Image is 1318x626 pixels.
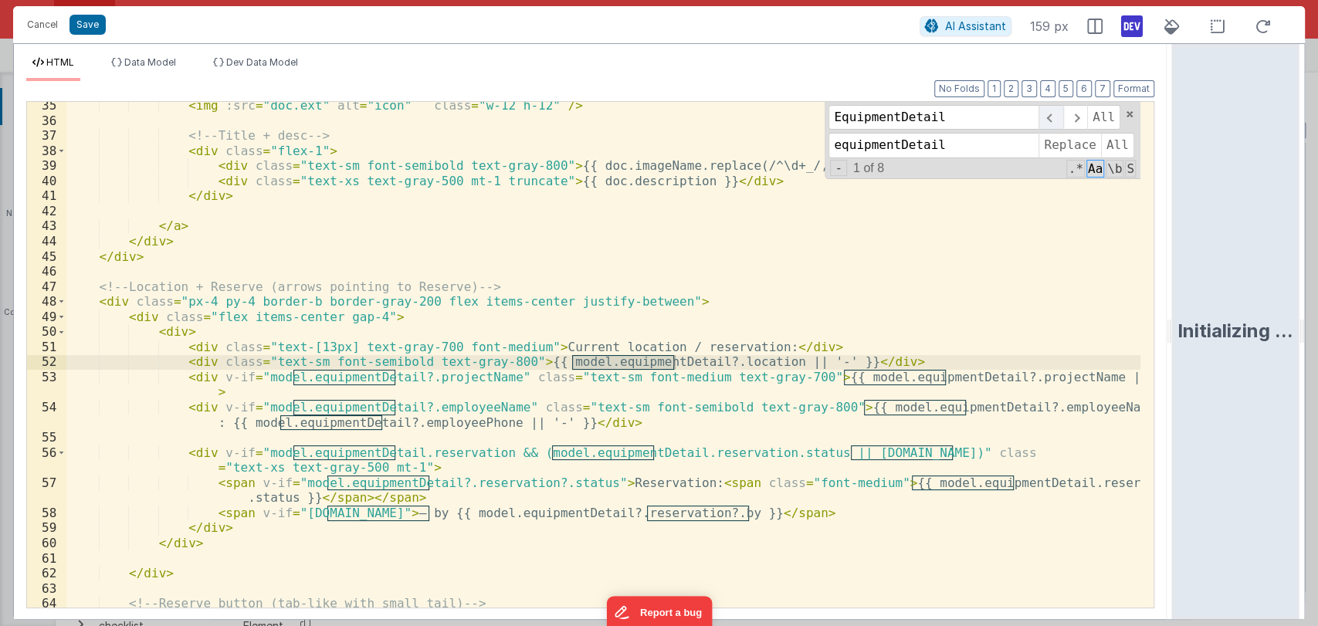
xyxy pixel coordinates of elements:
[124,56,176,68] span: Data Model
[27,204,66,219] div: 42
[27,294,66,310] div: 48
[27,520,66,536] div: 59
[27,430,66,445] div: 55
[1125,160,1136,178] span: Search In Selection
[920,16,1011,36] button: AI Assistant
[1106,160,1123,178] span: Whole Word Search
[27,264,66,279] div: 46
[1022,80,1037,97] button: 3
[847,161,890,175] span: 1 of 8
[1030,17,1069,36] span: 159 px
[1059,80,1073,97] button: 5
[934,80,984,97] button: No Folds
[1076,80,1092,97] button: 6
[27,340,66,355] div: 51
[1086,160,1104,178] span: CaseSensitive Search
[1038,133,1100,157] span: Replace
[27,566,66,581] div: 62
[27,279,66,295] div: 47
[1004,80,1018,97] button: 2
[46,56,74,68] span: HTML
[27,218,66,234] div: 43
[27,144,66,159] div: 38
[1040,80,1055,97] button: 4
[1101,133,1134,157] span: All
[27,354,66,370] div: 52
[27,324,66,340] div: 50
[19,14,66,36] button: Cancel
[945,19,1006,32] span: AI Assistant
[226,56,298,68] span: Dev Data Model
[1087,105,1120,130] span: Alt-Enter
[27,174,66,189] div: 40
[1177,319,1293,343] div: Initializing ...
[27,98,66,113] div: 35
[27,536,66,551] div: 60
[27,551,66,567] div: 61
[27,445,66,475] div: 56
[828,133,1038,157] input: Replace with
[988,80,1001,97] button: 1
[27,113,66,129] div: 36
[1095,80,1110,97] button: 7
[27,249,66,265] div: 45
[830,160,847,176] span: Toggel Replace mode
[27,310,66,325] div: 49
[27,188,66,204] div: 41
[27,128,66,144] div: 37
[27,400,66,430] div: 54
[27,475,66,506] div: 57
[828,105,1038,130] input: Search for
[69,15,106,35] button: Save
[27,370,66,400] div: 53
[1066,160,1084,178] span: RegExp Search
[1113,80,1154,97] button: Format
[27,506,66,521] div: 58
[27,158,66,174] div: 39
[27,596,66,611] div: 64
[27,581,66,597] div: 63
[27,234,66,249] div: 44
